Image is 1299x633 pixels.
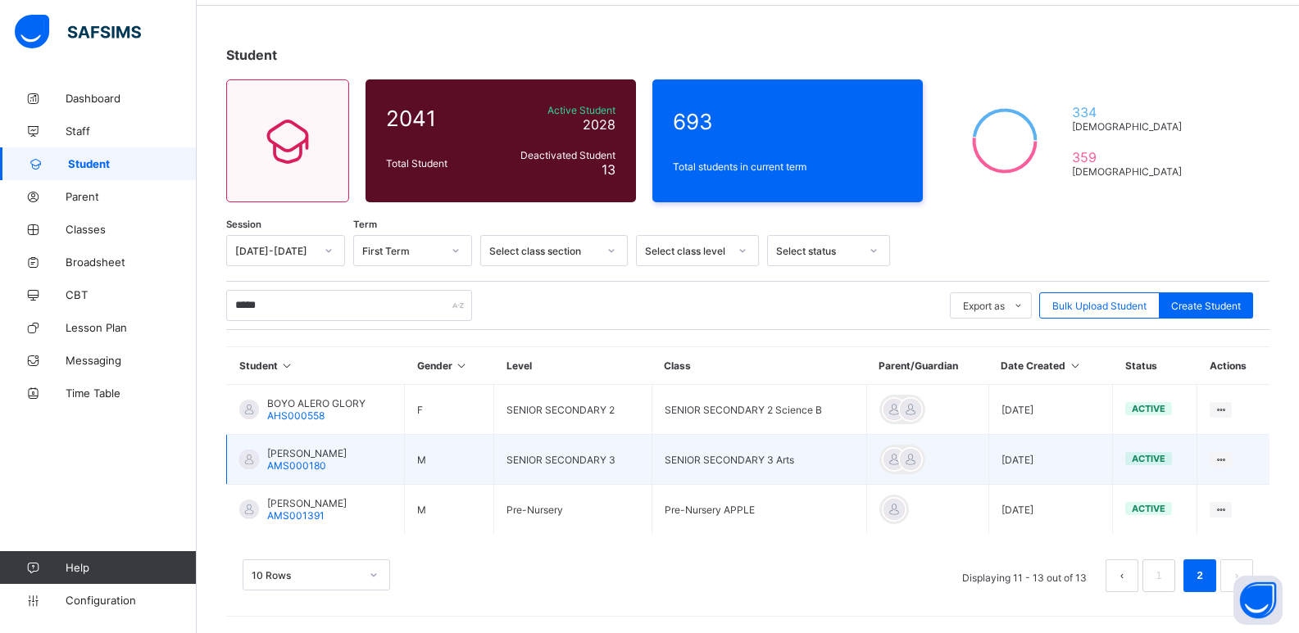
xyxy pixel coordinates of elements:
[386,106,491,131] span: 2041
[499,104,615,116] span: Active Student
[66,255,197,269] span: Broadsheet
[1072,165,1189,178] span: [DEMOGRAPHIC_DATA]
[66,354,197,367] span: Messaging
[652,385,866,435] td: SENIOR SECONDARY 2 Science B
[405,385,494,435] td: F
[267,447,347,459] span: [PERSON_NAME]
[1106,559,1138,592] button: prev page
[1197,347,1269,385] th: Actions
[68,157,197,170] span: Student
[382,153,495,174] div: Total Student
[455,359,469,372] i: Sort in Ascending Order
[267,459,326,472] span: AMS000180
[1183,559,1216,592] li: 2
[252,569,360,581] div: 10 Rows
[988,347,1112,385] th: Date Created
[66,223,197,236] span: Classes
[280,359,294,372] i: Sort in Ascending Order
[227,347,405,385] th: Student
[1142,559,1175,592] li: 1
[1171,300,1241,312] span: Create Student
[494,347,652,385] th: Level
[963,300,1005,312] span: Export as
[652,485,866,535] td: Pre-Nursery APPLE
[583,116,615,133] span: 2028
[673,109,902,134] span: 693
[66,561,196,574] span: Help
[1220,559,1253,592] button: next page
[1072,120,1189,133] span: [DEMOGRAPHIC_DATA]
[499,149,615,161] span: Deactivated Student
[776,245,860,257] div: Select status
[645,245,729,257] div: Select class level
[1192,565,1207,586] a: 2
[405,485,494,535] td: M
[652,435,866,485] td: SENIOR SECONDARY 3 Arts
[226,47,277,63] span: Student
[673,161,902,173] span: Total students in current term
[66,387,197,400] span: Time Table
[66,92,197,105] span: Dashboard
[405,347,494,385] th: Gender
[1052,300,1147,312] span: Bulk Upload Student
[866,347,988,385] th: Parent/Guardian
[988,485,1112,535] td: [DATE]
[489,245,597,257] div: Select class section
[353,219,377,230] span: Term
[15,15,141,49] img: safsims
[267,497,347,509] span: [PERSON_NAME]
[1132,403,1165,414] span: active
[1132,503,1165,514] span: active
[652,347,866,385] th: Class
[1113,347,1197,385] th: Status
[235,245,315,257] div: [DATE]-[DATE]
[988,385,1112,435] td: [DATE]
[950,559,1099,592] li: Displaying 11 - 13 out of 13
[66,594,196,607] span: Configuration
[66,288,197,301] span: CBT
[988,435,1112,485] td: [DATE]
[1220,559,1253,592] li: 下一页
[66,124,197,138] span: Staff
[494,435,652,485] td: SENIOR SECONDARY 3
[66,190,197,203] span: Parent
[494,485,652,535] td: Pre-Nursery
[1106,559,1138,592] li: 上一页
[1151,565,1166,586] a: 1
[1072,104,1189,120] span: 334
[494,385,652,435] td: SENIOR SECONDARY 2
[267,409,325,422] span: AHS000558
[362,245,442,257] div: First Term
[602,161,615,178] span: 13
[66,321,197,334] span: Lesson Plan
[226,219,261,230] span: Session
[1068,359,1082,372] i: Sort in Ascending Order
[1233,576,1283,625] button: Open asap
[267,397,366,409] span: BOYO ALERO GLORY
[405,435,494,485] td: M
[1132,453,1165,464] span: active
[1072,149,1189,165] span: 359
[267,509,325,522] span: AMS001391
